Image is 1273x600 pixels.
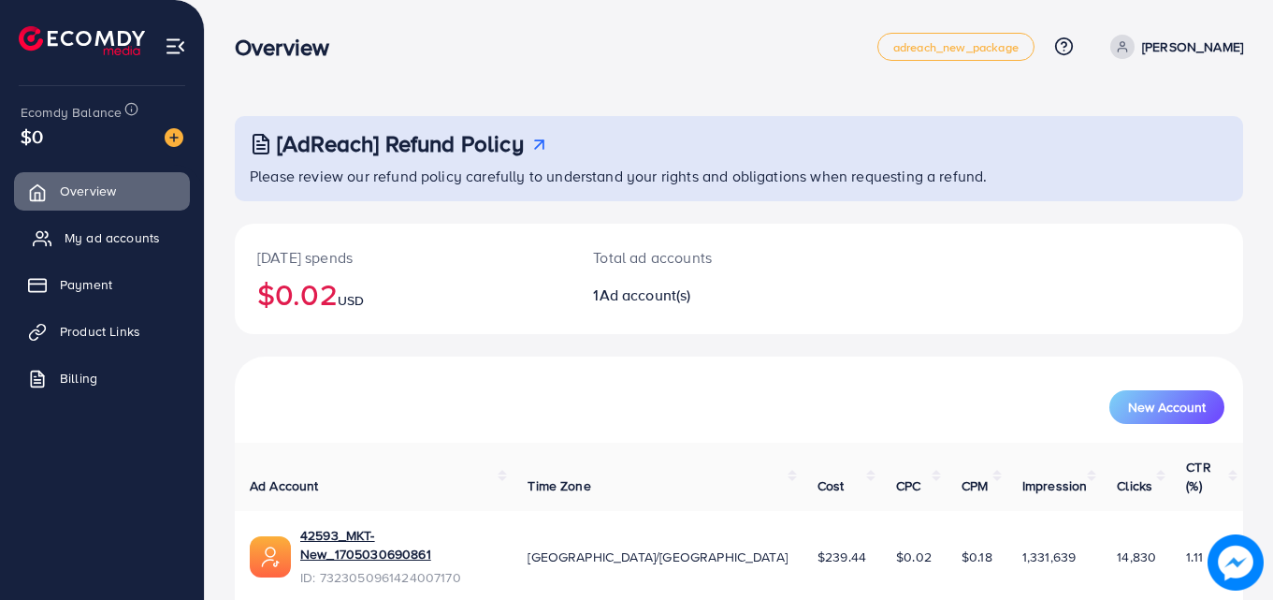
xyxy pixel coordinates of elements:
[65,228,160,247] span: My ad accounts
[19,26,145,55] img: logo
[21,123,43,150] span: $0
[338,291,364,310] span: USD
[165,36,186,57] img: menu
[257,276,548,312] h2: $0.02
[60,275,112,294] span: Payment
[21,103,122,122] span: Ecomdy Balance
[300,526,498,564] a: 42593_MKT-New_1705030690861
[14,219,190,256] a: My ad accounts
[896,548,932,566] span: $0.02
[165,128,183,147] img: image
[817,548,866,566] span: $239.44
[593,246,801,269] p: Total ad accounts
[277,130,524,157] h3: [AdReach] Refund Policy
[817,476,845,495] span: Cost
[1022,548,1076,566] span: 1,331,639
[1103,35,1243,59] a: [PERSON_NAME]
[257,246,548,269] p: [DATE] spends
[1128,401,1206,414] span: New Account
[1109,390,1224,424] button: New Account
[300,568,498,587] span: ID: 7323050961424007170
[235,34,344,61] h3: Overview
[14,266,190,303] a: Payment
[250,165,1232,187] p: Please review our refund policy carefully to understand your rights and obligations when requesti...
[1142,36,1243,58] p: [PERSON_NAME]
[1186,548,1203,566] span: 1.11
[1022,476,1088,495] span: Impression
[893,41,1019,53] span: adreach_new_package
[60,182,116,200] span: Overview
[14,359,190,397] a: Billing
[250,476,319,495] span: Ad Account
[528,548,788,566] span: [GEOGRAPHIC_DATA]/[GEOGRAPHIC_DATA]
[1117,548,1156,566] span: 14,830
[14,313,190,350] a: Product Links
[600,285,691,305] span: Ad account(s)
[1186,458,1210,495] span: CTR (%)
[1212,539,1258,585] img: image
[896,476,920,495] span: CPC
[962,476,988,495] span: CPM
[593,286,801,304] h2: 1
[962,548,992,566] span: $0.18
[528,476,590,495] span: Time Zone
[250,536,291,578] img: ic-ads-acc.e4c84228.svg
[60,369,97,388] span: Billing
[877,33,1034,61] a: adreach_new_package
[1117,476,1152,495] span: Clicks
[14,172,190,210] a: Overview
[60,322,140,341] span: Product Links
